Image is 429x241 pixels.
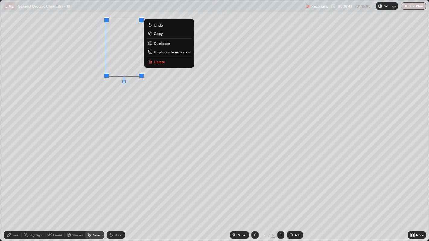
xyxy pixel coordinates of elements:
button: Copy [147,30,192,37]
p: Copy [154,31,163,36]
p: Undo [154,23,163,27]
div: Select [93,233,102,236]
div: Eraser [53,233,62,236]
button: Duplicate to new slide [147,48,192,55]
div: / [268,233,270,237]
p: LIVE [5,4,14,8]
div: 5 [271,232,275,238]
button: End Class [402,2,426,10]
div: Pen [13,233,18,236]
img: add-slide-button [289,233,294,237]
img: end-class-cross [404,4,408,8]
p: Duplicate [154,41,170,46]
div: More [416,233,424,236]
div: Add [295,233,300,236]
button: Undo [147,21,192,29]
div: 5 [261,233,267,237]
p: Delete [154,59,165,64]
div: Shapes [72,233,83,236]
button: Duplicate [147,40,192,47]
div: Undo [115,233,122,236]
p: Recording [311,4,328,8]
button: Delete [147,58,192,65]
img: class-settings-icons [378,4,383,8]
img: recording.375f2c34.svg [305,4,310,8]
p: General Organic Chemistry - 10 [18,4,70,8]
p: Settings [384,5,396,8]
div: Slides [238,233,246,236]
div: Highlight [30,233,43,236]
p: Duplicate to new slide [154,49,190,54]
